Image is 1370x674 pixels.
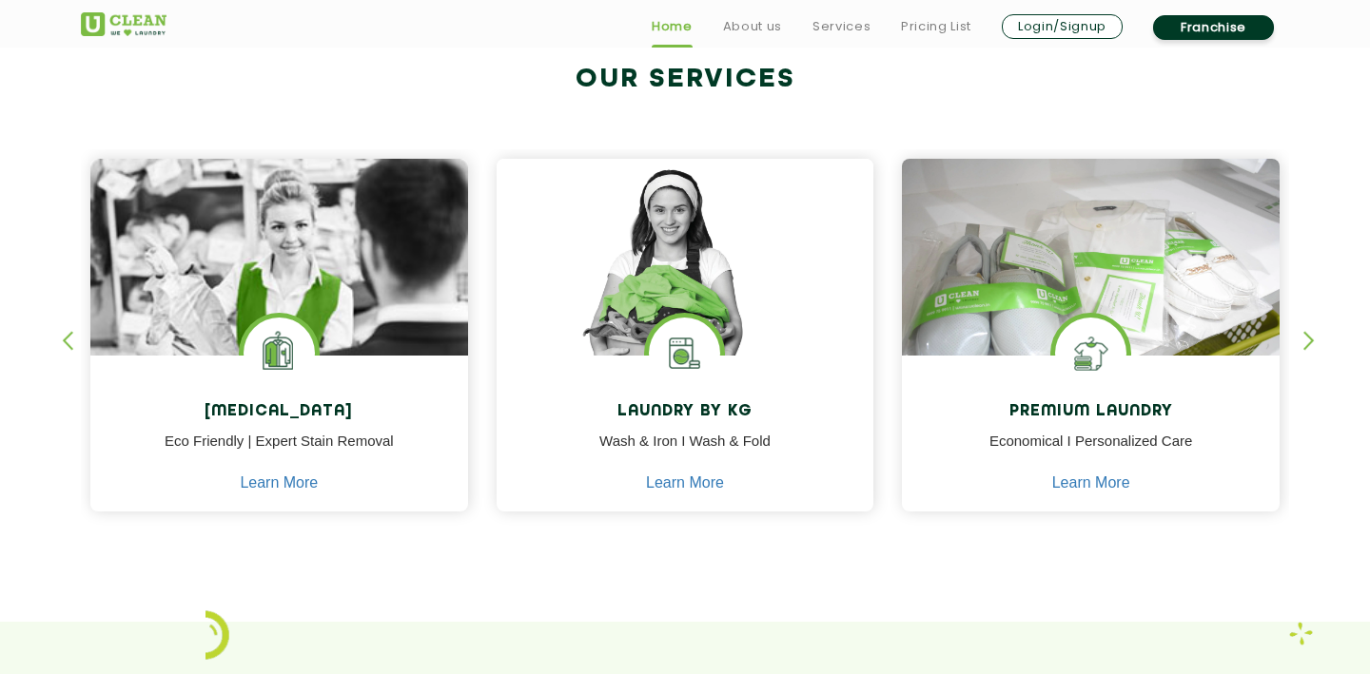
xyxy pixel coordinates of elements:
[244,318,315,389] img: Laundry Services near me
[916,403,1265,421] h4: Premium Laundry
[90,159,468,462] img: Drycleaners near me
[240,474,318,491] a: Learn More
[497,159,874,410] img: a girl with laundry basket
[1055,318,1126,389] img: Shoes Cleaning
[652,15,693,38] a: Home
[1289,622,1313,645] img: Laundry wash and iron
[812,15,871,38] a: Services
[649,318,720,389] img: laundry washing machine
[1153,15,1274,40] a: Franchise
[81,12,166,36] img: UClean Laundry and Dry Cleaning
[723,15,782,38] a: About us
[105,431,454,473] p: Eco Friendly | Expert Stain Removal
[511,403,860,421] h4: Laundry by Kg
[1002,14,1123,39] a: Login/Signup
[81,64,1289,95] h2: Our Services
[902,159,1280,410] img: laundry done shoes and clothes
[1052,474,1130,491] a: Learn More
[916,431,1265,473] p: Economical I Personalized Care
[511,431,860,473] p: Wash & Iron I Wash & Fold
[901,15,971,38] a: Pricing List
[646,474,724,491] a: Learn More
[105,403,454,421] h4: [MEDICAL_DATA]
[205,610,229,660] img: icon_2.png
